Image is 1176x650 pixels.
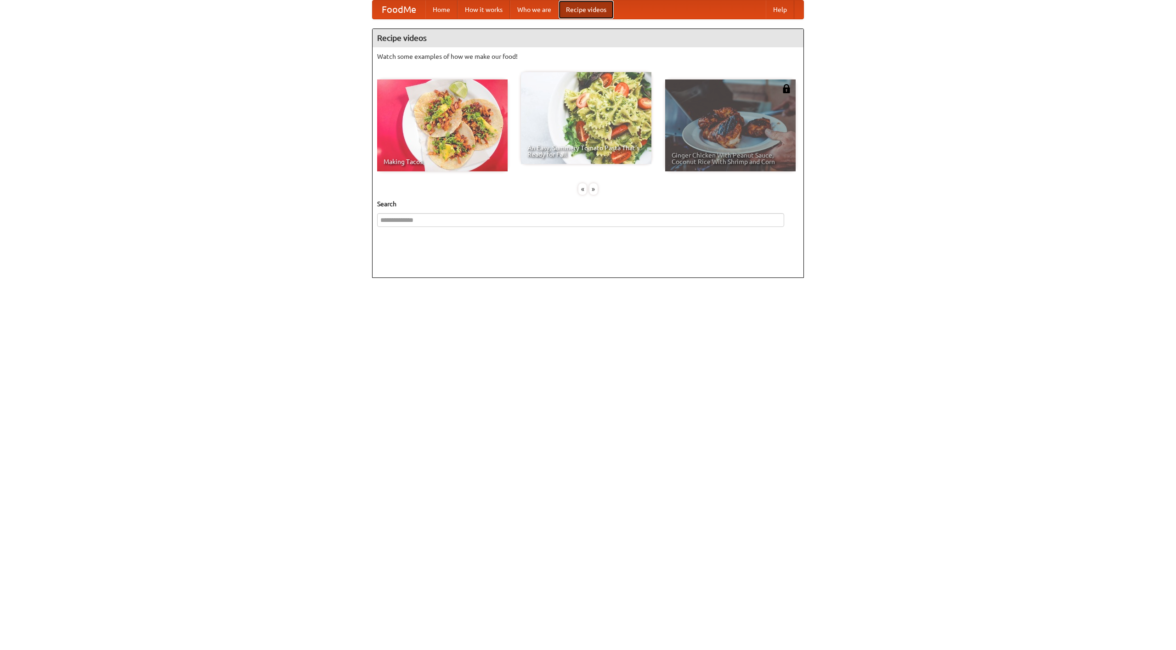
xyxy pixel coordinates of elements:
div: « [578,183,587,195]
a: An Easy, Summery Tomato Pasta That's Ready for Fall [521,72,651,164]
a: Who we are [510,0,559,19]
span: An Easy, Summery Tomato Pasta That's Ready for Fall [527,145,645,158]
div: » [589,183,598,195]
h5: Search [377,199,799,209]
a: Home [425,0,458,19]
a: Help [766,0,794,19]
a: Making Tacos [377,79,508,171]
h4: Recipe videos [373,29,803,47]
a: How it works [458,0,510,19]
a: FoodMe [373,0,425,19]
a: Recipe videos [559,0,614,19]
img: 483408.png [782,84,791,93]
p: Watch some examples of how we make our food! [377,52,799,61]
span: Making Tacos [384,158,501,165]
